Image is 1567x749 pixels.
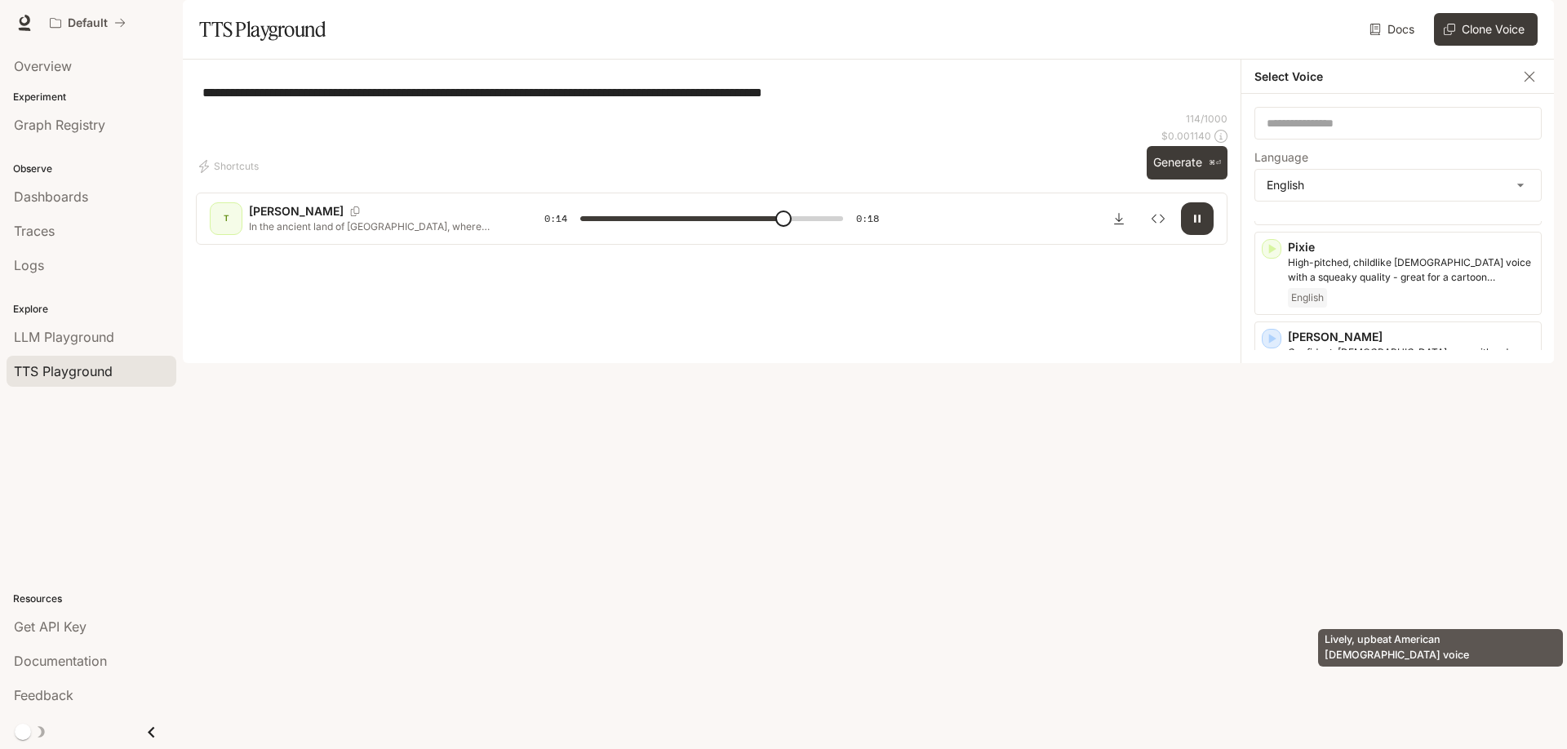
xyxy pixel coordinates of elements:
button: Clone Voice [1434,13,1538,46]
p: ⌘⏎ [1209,158,1221,168]
h1: TTS Playground [199,13,326,46]
span: 0:14 [544,211,567,227]
button: Generate⌘⏎ [1147,146,1227,179]
button: Copy Voice ID [344,206,366,216]
div: T [213,206,239,232]
button: All workspaces [42,7,133,39]
button: Inspect [1142,202,1174,235]
p: Confident, British man with a deep, gravelly voice [1288,345,1534,374]
p: [PERSON_NAME] [1288,329,1534,345]
p: [PERSON_NAME] [249,203,344,219]
span: 0:18 [856,211,879,227]
p: 114 / 1000 [1186,112,1227,126]
p: Default [68,16,108,30]
p: Pixie [1288,239,1534,255]
button: Download audio [1103,202,1135,235]
div: Lively, upbeat American [DEMOGRAPHIC_DATA] voice [1318,629,1563,667]
p: In the ancient land of [GEOGRAPHIC_DATA], where skies shimmered and forests, whispered secrets to... [249,219,505,233]
p: Language [1254,152,1308,163]
button: Shortcuts [196,153,265,179]
span: English [1288,288,1327,308]
p: $ 0.001140 [1161,129,1211,143]
a: Docs [1366,13,1421,46]
p: High-pitched, childlike female voice with a squeaky quality - great for a cartoon character [1288,255,1534,285]
div: English [1255,170,1541,201]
